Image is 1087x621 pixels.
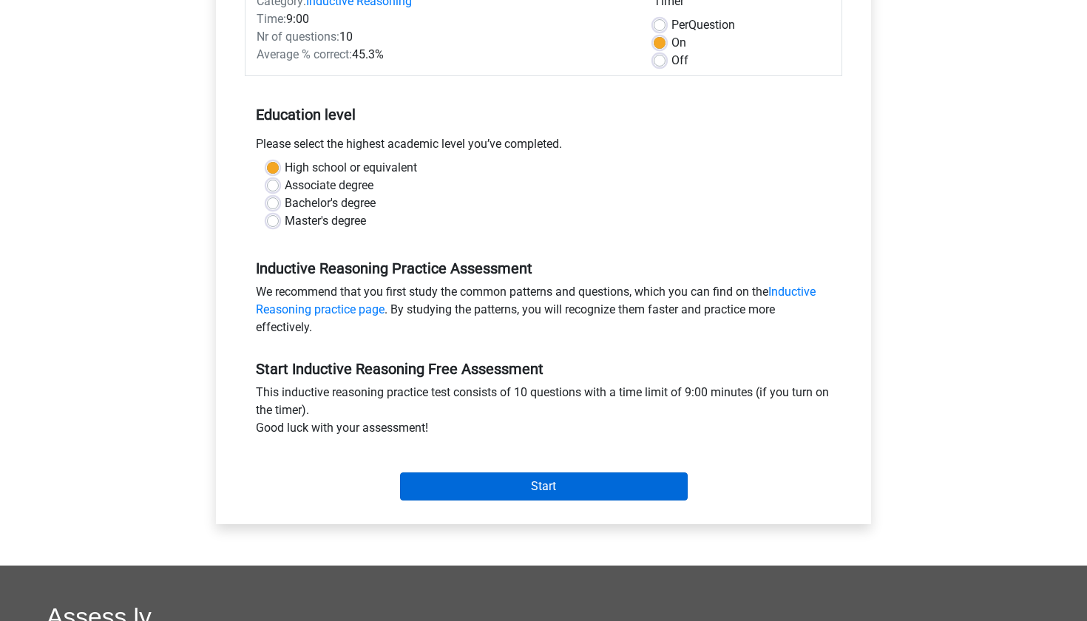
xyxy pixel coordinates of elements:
[257,30,339,44] span: Nr of questions:
[285,194,376,212] label: Bachelor's degree
[671,52,688,69] label: Off
[256,360,831,378] h5: Start Inductive Reasoning Free Assessment
[245,283,842,342] div: We recommend that you first study the common patterns and questions, which you can find on the . ...
[245,384,842,443] div: This inductive reasoning practice test consists of 10 questions with a time limit of 9:00 minutes...
[245,135,842,159] div: Please select the highest academic level you’ve completed.
[256,100,831,129] h5: Education level
[285,177,373,194] label: Associate degree
[245,46,643,64] div: 45.3%
[285,159,417,177] label: High school or equivalent
[671,18,688,32] span: Per
[256,259,831,277] h5: Inductive Reasoning Practice Assessment
[400,472,688,500] input: Start
[257,12,286,26] span: Time:
[671,34,686,52] label: On
[285,212,366,230] label: Master's degree
[671,16,735,34] label: Question
[245,28,643,46] div: 10
[257,47,352,61] span: Average % correct:
[245,10,643,28] div: 9:00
